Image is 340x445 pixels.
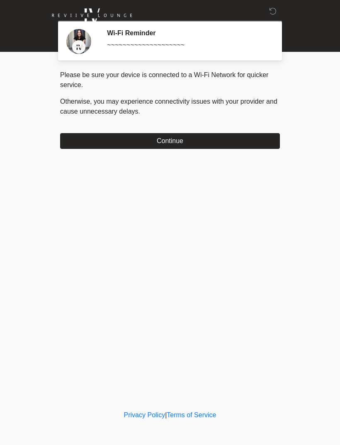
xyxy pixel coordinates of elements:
div: ~~~~~~~~~~~~~~~~~~~~ [107,40,267,50]
p: Please be sure your device is connected to a Wi-Fi Network for quicker service. [60,70,280,90]
img: Reviive Lounge Logo [52,6,132,25]
p: Otherwise, you may experience connectivity issues with your provider and cause unnecessary delays [60,97,280,117]
span: . [138,108,140,115]
h2: Wi-Fi Reminder [107,29,267,37]
a: | [165,411,167,418]
img: Agent Avatar [66,29,91,54]
a: Terms of Service [167,411,216,418]
a: Privacy Policy [124,411,165,418]
button: Continue [60,133,280,149]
